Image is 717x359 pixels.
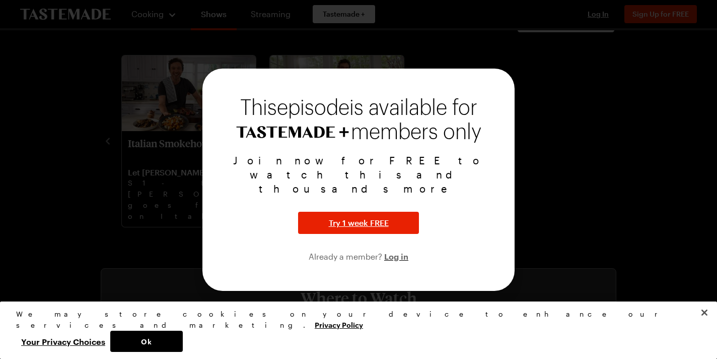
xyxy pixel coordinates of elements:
[315,320,363,329] a: More information about your privacy, opens in a new tab
[236,126,349,138] img: Tastemade+
[16,331,110,352] button: Your Privacy Choices
[693,302,715,324] button: Close
[309,252,384,261] span: Already a member?
[298,212,419,234] button: Try 1 week FREE
[214,153,503,196] p: Join now for FREE to watch this and thousands more
[16,309,692,331] div: We may store cookies on your device to enhance our services and marketing.
[240,98,477,118] span: This episode is available for
[384,250,408,262] button: Log in
[329,217,389,229] span: Try 1 week FREE
[110,331,183,352] button: Ok
[16,309,692,352] div: Privacy
[351,121,481,143] span: members only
